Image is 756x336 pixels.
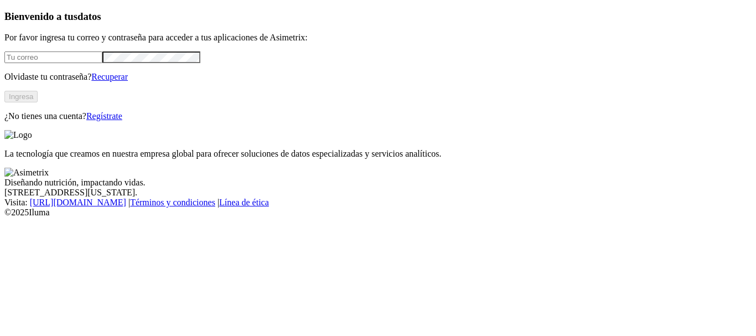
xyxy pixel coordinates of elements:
button: Ingresa [4,91,38,102]
p: ¿No tienes una cuenta? [4,111,752,121]
a: [URL][DOMAIN_NAME] [30,198,126,207]
div: © 2025 Iluma [4,208,752,218]
h3: Bienvenido a tus [4,11,752,23]
a: Regístrate [86,111,122,121]
p: Por favor ingresa tu correo y contraseña para acceder a tus aplicaciones de Asimetrix: [4,33,752,43]
div: [STREET_ADDRESS][US_STATE]. [4,188,752,198]
span: datos [77,11,101,22]
img: Asimetrix [4,168,49,178]
a: Recuperar [91,72,128,81]
div: Visita : | | [4,198,752,208]
p: La tecnología que creamos en nuestra empresa global para ofrecer soluciones de datos especializad... [4,149,752,159]
a: Línea de ética [219,198,269,207]
p: Olvidaste tu contraseña? [4,72,752,82]
a: Términos y condiciones [130,198,215,207]
img: Logo [4,130,32,140]
input: Tu correo [4,51,102,63]
div: Diseñando nutrición, impactando vidas. [4,178,752,188]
